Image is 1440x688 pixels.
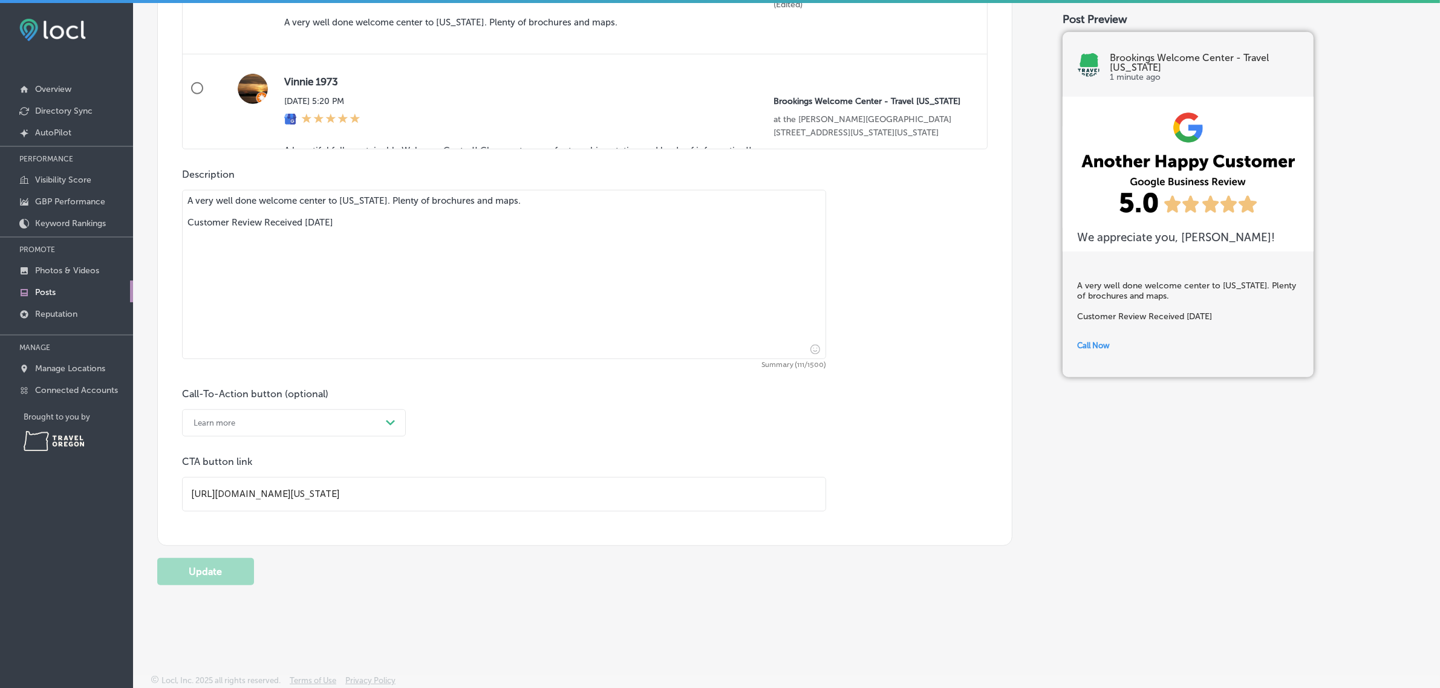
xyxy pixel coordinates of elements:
textarea: A very well done welcome center to [US_STATE]. Plenty of brochures and maps. Customer Review Rece... [182,190,826,359]
div: 5 Stars [301,113,360,128]
div: Learn more [194,418,235,427]
span: Insert emoji [805,342,820,357]
p: GBP Performance [35,196,105,207]
div: Post Preview [1063,13,1416,26]
img: Travel Oregon [24,431,84,451]
p: Brookings Welcome Center - Travel Oregon [774,95,968,108]
label: Vinnie 1973 [284,76,968,89]
h5: A very well done welcome center to [US_STATE]. Plenty of brochures and maps. Customer Review Rece... [1077,281,1299,322]
p: Brought to you by [24,412,133,421]
p: Connected Accounts [35,385,118,395]
p: Keyword Rankings [35,218,106,229]
p: Visibility Score [35,175,91,185]
p: AutoPilot [35,128,71,138]
p: CTA button link [182,456,826,467]
p: Directory Sync [35,106,93,116]
img: fda3e92497d09a02dc62c9cd864e3231.png [19,19,86,41]
h3: We appreciate you, [PERSON_NAME] ! [1077,230,1299,244]
blockquote: A beautiful fully sustainable Welcome Center!! Clean restrooms, foot washing station and loads of... [284,144,968,158]
label: Call-To-Action button (optional) [182,388,328,400]
p: Overview [35,84,71,94]
p: at the Crissey Field State Recreation Site 8331 14433 Oregon Coast Highway [774,113,968,140]
button: Update [157,558,254,585]
p: Locl, Inc. 2025 all rights reserved. [161,676,281,685]
p: Reputation [35,309,77,319]
p: Photos & Videos [35,265,99,276]
span: Call Now [1077,341,1110,350]
span: Summary (111/1500) [182,362,826,369]
label: Description [182,169,235,180]
blockquote: A very well done welcome center to [US_STATE]. Plenty of brochures and maps. [284,16,968,30]
img: logo [1077,53,1101,77]
p: Posts [35,287,56,297]
p: Brookings Welcome Center - Travel [US_STATE] [1110,53,1298,73]
label: [DATE] 5:20 PM [284,95,360,108]
p: 1 minute ago [1110,73,1298,82]
p: Manage Locations [35,363,105,374]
